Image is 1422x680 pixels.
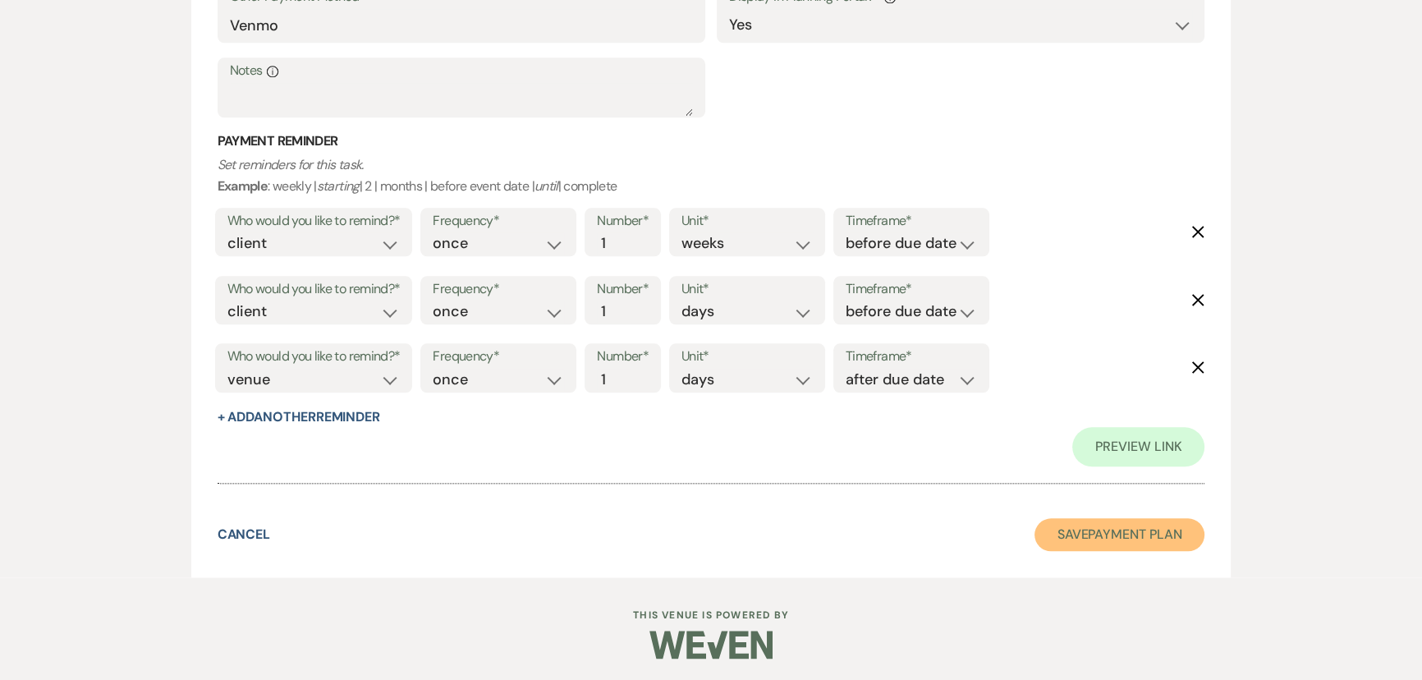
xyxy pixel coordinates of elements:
p: : weekly | | 2 | months | before event date | | complete [218,154,1205,196]
label: Timeframe* [846,345,977,369]
label: Number* [597,278,649,301]
label: Who would you like to remind?* [227,345,401,369]
label: Who would you like to remind?* [227,278,401,301]
label: Frequency* [433,345,564,369]
i: starting [317,177,360,195]
label: Unit* [681,278,813,301]
label: Timeframe* [846,278,977,301]
i: until [534,177,558,195]
h3: Payment Reminder [218,132,1205,150]
img: Weven Logo [649,616,773,673]
label: Frequency* [433,278,564,301]
label: Unit* [681,209,813,233]
label: Who would you like to remind?* [227,209,401,233]
a: Preview Link [1072,427,1204,466]
label: Number* [597,209,649,233]
button: Cancel [218,528,271,541]
button: SavePayment Plan [1034,518,1205,551]
label: Frequency* [433,209,564,233]
label: Unit* [681,345,813,369]
button: + AddAnotherReminder [218,411,380,424]
i: Set reminders for this task. [218,156,364,173]
label: Timeframe* [846,209,977,233]
label: Notes [230,59,693,83]
label: Number* [597,345,649,369]
b: Example [218,177,268,195]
